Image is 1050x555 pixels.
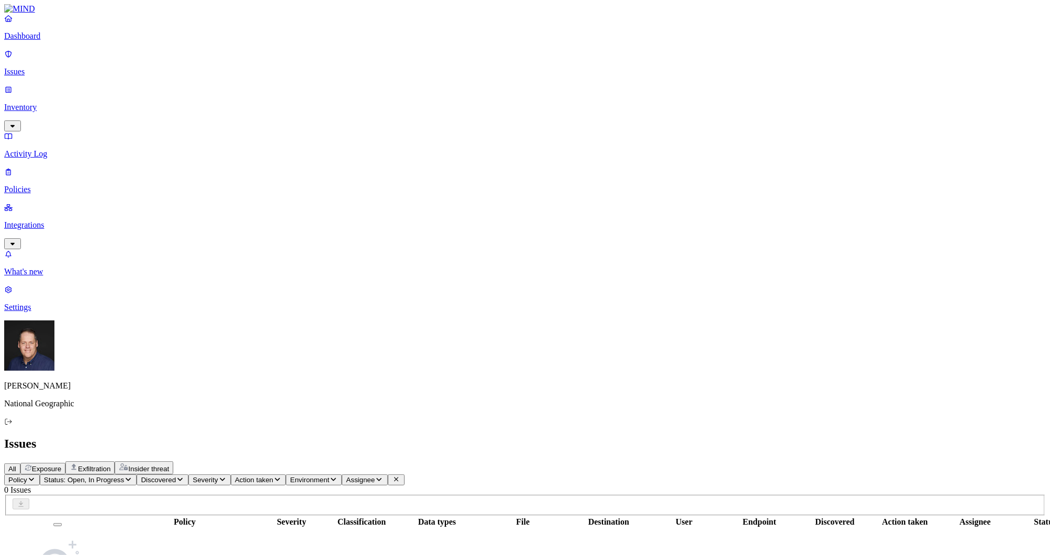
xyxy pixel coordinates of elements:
p: What's new [4,267,1046,276]
a: Issues [4,49,1046,76]
a: Settings [4,285,1046,312]
div: Discovered [798,517,872,527]
div: Destination [572,517,645,527]
span: Exfiltration [78,465,110,473]
div: Severity [260,517,323,527]
p: Activity Log [4,149,1046,159]
p: Settings [4,303,1046,312]
p: Issues [4,67,1046,76]
a: Policies [4,167,1046,194]
span: Assignee [346,476,375,484]
div: Endpoint [723,517,796,527]
div: Policy [111,517,258,527]
div: Data types [400,517,474,527]
span: Insider threat [128,465,169,473]
span: Policy [8,476,27,484]
span: Status: Open, In Progress [44,476,124,484]
p: Dashboard [4,31,1046,41]
a: Integrations [4,203,1046,248]
button: Select all [53,523,62,526]
img: MIND [4,4,35,14]
p: Inventory [4,103,1046,112]
span: Exposure [32,465,61,473]
div: Assignee [939,517,1012,527]
img: Mark DeCarlo [4,320,54,371]
p: Policies [4,185,1046,194]
div: Action taken [874,517,936,527]
h2: Issues [4,437,1046,451]
span: All [8,465,16,473]
span: Severity [193,476,218,484]
a: Dashboard [4,14,1046,41]
span: Action taken [235,476,273,484]
a: Activity Log [4,131,1046,159]
div: File [476,517,570,527]
p: National Geographic [4,399,1046,408]
span: Discovered [141,476,176,484]
span: Environment [290,476,329,484]
div: Classification [325,517,398,527]
p: [PERSON_NAME] [4,381,1046,391]
p: Integrations [4,220,1046,230]
a: What's new [4,249,1046,276]
div: User [647,517,721,527]
a: Inventory [4,85,1046,130]
a: MIND [4,4,1046,14]
span: 0 Issues [4,485,31,494]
